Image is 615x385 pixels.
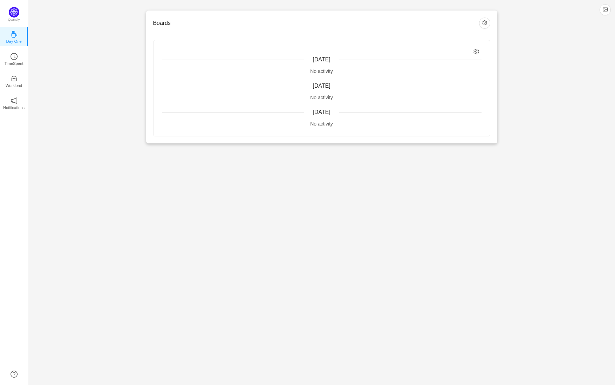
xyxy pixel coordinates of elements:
[313,109,330,115] span: [DATE]
[6,38,21,45] p: Day One
[11,53,18,60] i: icon: clock-circle
[11,33,18,40] a: icon: coffeeDay One
[153,20,479,27] h3: Boards
[11,97,18,104] i: icon: notification
[5,60,24,67] p: TimeSpent
[313,83,330,89] span: [DATE]
[162,120,482,128] div: No activity
[11,99,18,106] a: icon: notificationNotifications
[3,104,25,111] p: Notifications
[11,55,18,62] a: icon: clock-circleTimeSpent
[11,77,18,84] a: icon: inboxWorkload
[162,94,482,101] div: No activity
[9,7,19,18] img: Quantify
[8,18,20,22] p: Quantify
[6,82,22,89] p: Workload
[11,75,18,82] i: icon: inbox
[11,31,18,38] i: icon: coffee
[473,49,479,55] i: icon: setting
[600,4,611,15] button: icon: picture
[162,68,482,75] div: No activity
[11,371,18,378] a: icon: question-circle
[313,56,330,62] span: [DATE]
[479,18,490,29] button: icon: setting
